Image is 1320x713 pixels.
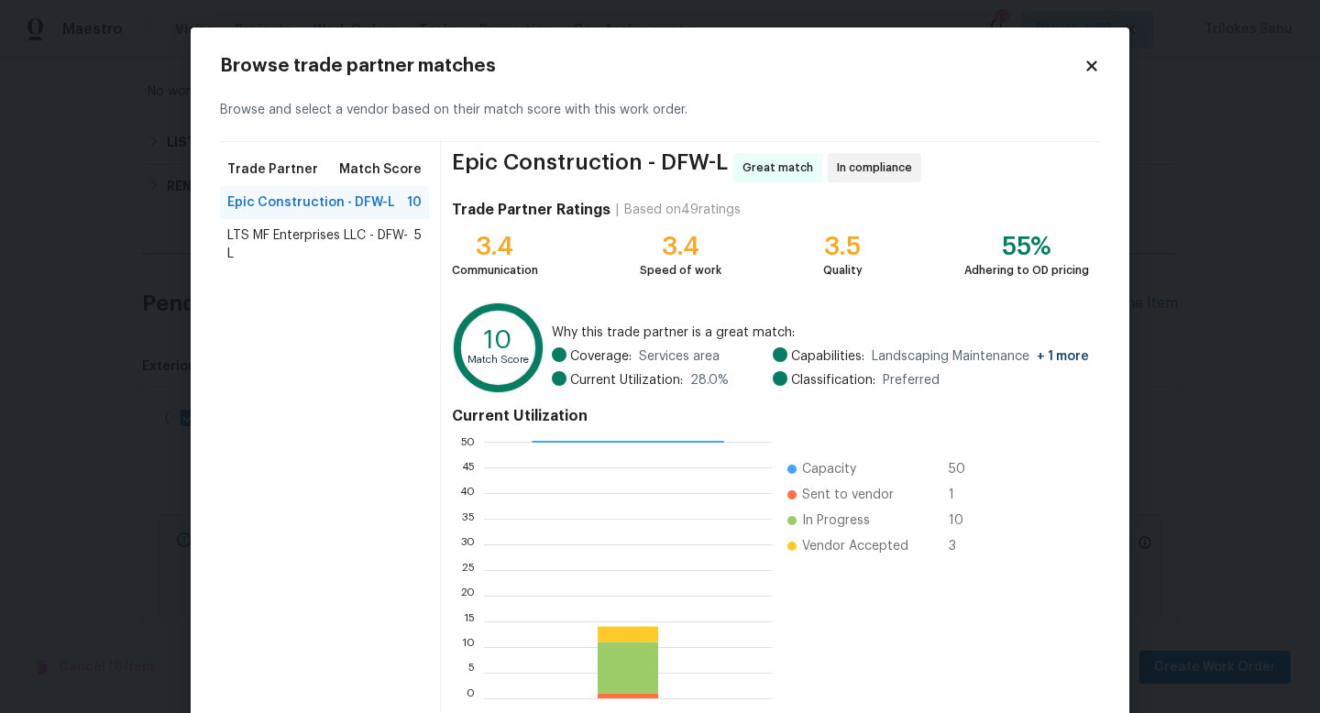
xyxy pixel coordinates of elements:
[460,436,475,447] text: 50
[462,642,475,653] text: 10
[452,153,728,182] span: Epic Construction - DFW-L
[964,237,1089,256] div: 55%
[570,347,632,366] span: Coverage:
[339,160,422,179] span: Match Score
[823,237,863,256] div: 3.5
[227,193,395,212] span: Epic Construction - DFW-L
[467,693,475,704] text: 0
[640,237,721,256] div: 3.4
[791,371,875,389] span: Classification:
[552,324,1089,342] span: Why this trade partner is a great match:
[468,667,475,678] text: 5
[802,460,856,478] span: Capacity
[964,261,1089,280] div: Adhering to OD pricing
[460,590,475,601] text: 20
[220,57,1083,75] h2: Browse trade partner matches
[791,347,864,366] span: Capabilities:
[407,193,422,212] span: 10
[462,565,475,576] text: 25
[227,226,414,263] span: LTS MF Enterprises LLC - DFW-L
[610,201,624,219] div: |
[461,462,475,473] text: 45
[464,616,475,627] text: 15
[414,226,422,263] span: 5
[220,79,1100,142] div: Browse and select a vendor based on their match score with this work order.
[690,371,729,389] span: 28.0 %
[802,486,894,504] span: Sent to vendor
[639,347,720,366] span: Services area
[949,460,978,478] span: 50
[949,537,978,555] span: 3
[640,261,721,280] div: Speed of work
[462,513,475,524] text: 35
[802,511,870,530] span: In Progress
[802,537,908,555] span: Vendor Accepted
[452,237,538,256] div: 3.4
[837,159,919,177] span: In compliance
[949,511,978,530] span: 10
[460,539,475,550] text: 30
[467,355,529,365] text: Match Score
[227,160,318,179] span: Trade Partner
[452,261,538,280] div: Communication
[452,201,610,219] h4: Trade Partner Ratings
[823,261,863,280] div: Quality
[452,407,1089,425] h4: Current Utilization
[1037,350,1089,363] span: + 1 more
[459,488,475,499] text: 40
[624,201,741,219] div: Based on 49 ratings
[872,347,1089,366] span: Landscaping Maintenance
[484,327,512,353] text: 10
[883,371,940,389] span: Preferred
[742,159,820,177] span: Great match
[949,486,978,504] span: 1
[570,371,683,389] span: Current Utilization:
